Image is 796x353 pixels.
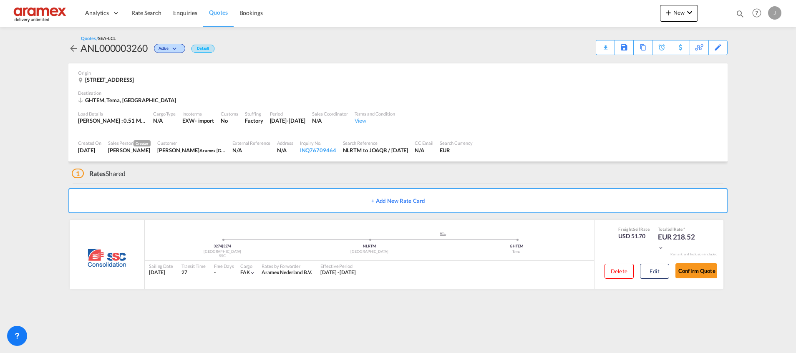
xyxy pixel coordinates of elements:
div: Stuffing [245,111,263,117]
span: New [663,9,695,16]
button: Edit [640,264,669,279]
span: | [222,244,223,248]
div: Address [277,140,293,146]
div: Help [750,6,768,21]
div: Change Status Here [154,44,185,53]
div: N/A [415,146,433,154]
span: [DATE] - [DATE] [320,269,356,275]
div: Sales Person [108,140,151,146]
span: Active [159,46,171,54]
div: Factory Stuffing [245,117,263,124]
div: NLRTM to JOAQB / 26 Apr 2024 [343,146,408,154]
div: EXW [182,117,195,124]
div: Free Days [214,263,234,269]
button: Confirm Quote [675,263,717,278]
div: Change Status Here [148,41,187,55]
span: Subject to Remarks [683,227,685,232]
div: J [768,6,781,20]
div: Tema [443,249,590,255]
span: Creator [134,140,151,146]
div: Transit Time [181,263,206,269]
div: Cargo [240,263,256,269]
img: SSC [77,247,137,268]
span: Help [750,6,764,20]
div: - import [195,117,214,124]
div: Incoterms [182,111,214,117]
div: GHTEM [443,244,590,249]
div: Freight Rate [618,226,650,232]
div: N/A [153,117,176,124]
span: Sell [633,227,640,232]
div: 14 Oct 2025 - 31 Oct 2025 [320,269,356,276]
span: [STREET_ADDRESS] [85,76,134,83]
div: USD 51.70 [618,232,650,240]
div: Inquiry No. [300,140,336,146]
div: Destination [78,90,718,96]
md-icon: assets/icons/custom/ship-fill.svg [438,232,448,236]
span: SEA-LCL [98,35,116,41]
button: + Add New Rate Card [68,188,728,213]
div: [GEOGRAPHIC_DATA] [296,249,443,255]
div: Janice Camporaso [108,146,151,154]
div: N/A [312,117,348,124]
div: Period [270,111,306,117]
div: Cargo Type [153,111,176,117]
div: Sales Coordinator [312,111,348,117]
div: 3274, 3274, Netherlands [78,76,136,83]
div: Customs [221,111,238,117]
div: Save As Template [615,40,633,55]
div: Created On [78,140,101,146]
md-icon: icon-chevron-down [171,47,181,51]
div: ANL000003260 [81,41,148,55]
span: Aramex [GEOGRAPHIC_DATA] [199,147,262,154]
div: External Reference [232,140,270,146]
div: 27 [181,269,206,276]
div: Search Reference [343,140,408,146]
div: Quote PDF is not available at this time [600,40,610,48]
div: Rates by Forwarder [262,263,312,269]
div: Terms and Condition [355,111,395,117]
div: N/A [277,146,293,154]
div: [PERSON_NAME] : 0.51 MT | Volumetric Wt : 1.11 CBM | Chargeable Wt : 1.11 W/M [78,117,146,124]
div: View [355,117,395,124]
div: INQ76709464 [300,146,336,154]
div: EUR 218.52 [658,232,700,252]
div: icon-magnify [736,9,745,22]
div: Customer [157,140,226,146]
div: Sailing Date [149,263,173,269]
span: Rate Search [131,9,161,16]
span: Enquiries [173,9,197,16]
div: 4 Nov 2025 [270,117,306,124]
div: EUR [440,146,473,154]
span: FAK [240,269,250,275]
div: Load Details [78,111,146,117]
md-icon: icon-plus 400-fg [663,8,673,18]
div: No [221,117,238,124]
div: 14 Oct 2025 [78,146,101,154]
button: icon-plus 400-fgNewicon-chevron-down [660,5,698,22]
div: Angela A. [157,146,226,154]
img: dca169e0c7e311edbe1137055cab269e.png [13,4,69,23]
span: Bookings [239,9,263,16]
span: Aramex Nederland B.V. [262,269,312,275]
div: - [214,269,216,276]
div: Remark and Inclusion included [664,252,723,257]
span: 3274 [214,244,223,248]
button: Delete [605,264,634,279]
md-icon: icon-chevron-down [249,270,255,276]
div: Total Rate [658,226,700,232]
div: [DATE] [149,269,173,276]
span: Sell [668,227,674,232]
span: 3274 [223,244,232,248]
div: NLRTM [296,244,443,249]
div: icon-arrow-left [68,41,81,55]
div: Shared [72,169,126,178]
md-icon: icon-chevron-down [685,8,695,18]
div: CC Email [415,140,433,146]
span: Analytics [85,9,109,17]
div: Search Currency [440,140,473,146]
div: GHTEM, Tema, Asia [78,96,178,104]
div: Quotes /SEA-LCL [81,35,116,41]
div: [GEOGRAPHIC_DATA] [149,249,296,255]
